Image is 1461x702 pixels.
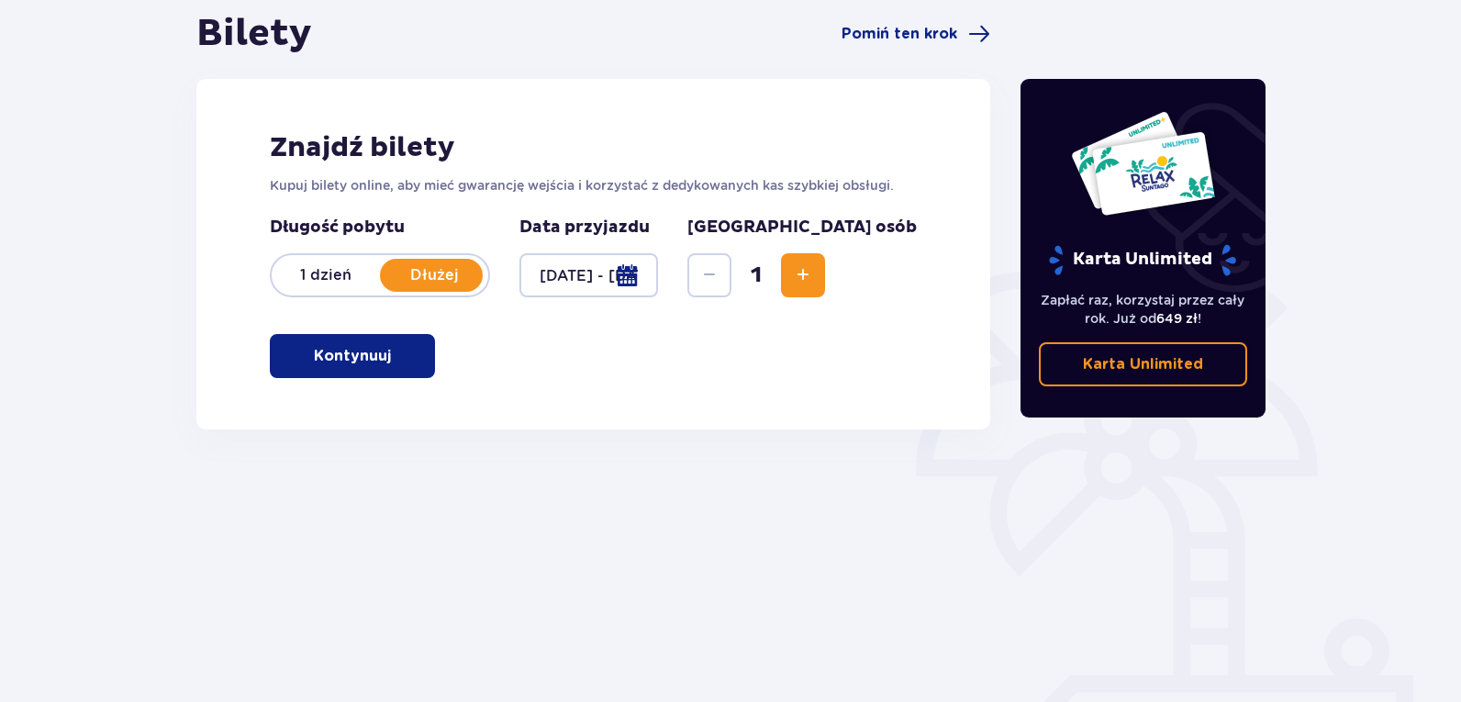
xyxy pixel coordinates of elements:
p: Karta Unlimited [1083,354,1203,374]
span: 649 zł [1156,311,1198,326]
a: Pomiń ten krok [842,23,990,45]
h2: Znajdź bilety [270,130,917,165]
a: Karta Unlimited [1039,342,1248,386]
p: Data przyjazdu [519,217,650,239]
button: Kontynuuj [270,334,435,378]
p: Kontynuuj [314,346,391,366]
p: [GEOGRAPHIC_DATA] osób [687,217,917,239]
button: Increase [781,253,825,297]
p: Długość pobytu [270,217,490,239]
p: 1 dzień [272,265,380,285]
h1: Bilety [196,11,312,57]
button: Decrease [687,253,731,297]
p: Dłużej [380,265,488,285]
p: Kupuj bilety online, aby mieć gwarancję wejścia i korzystać z dedykowanych kas szybkiej obsługi. [270,176,917,195]
span: 1 [735,262,777,289]
p: Karta Unlimited [1047,244,1238,276]
p: Zapłać raz, korzystaj przez cały rok. Już od ! [1039,291,1248,328]
span: Pomiń ten krok [842,24,957,44]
